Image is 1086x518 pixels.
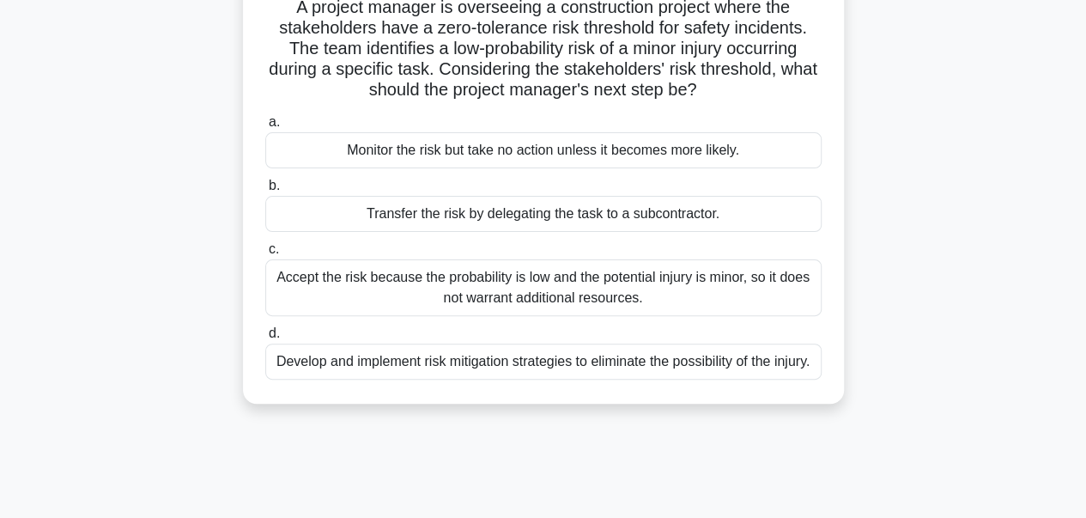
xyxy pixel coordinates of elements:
span: d. [269,326,280,340]
div: Accept the risk because the probability is low and the potential injury is minor, so it does not ... [265,259,822,316]
span: b. [269,178,280,192]
div: Develop and implement risk mitigation strategies to eliminate the possibility of the injury. [265,344,822,380]
div: Transfer the risk by delegating the task to a subcontractor. [265,196,822,232]
span: a. [269,114,280,129]
div: Monitor the risk but take no action unless it becomes more likely. [265,132,822,168]
span: c. [269,241,279,256]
